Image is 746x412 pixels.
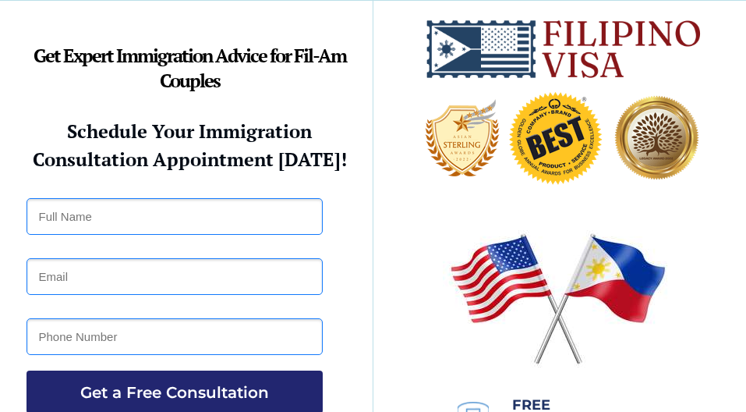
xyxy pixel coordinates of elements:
[27,318,323,355] input: Phone Number
[27,198,323,235] input: Full Name
[33,147,347,172] strong: Consultation Appointment [DATE]!
[27,383,323,402] span: Get a Free Consultation
[34,43,346,93] strong: Get Expert Immigration Advice for Fil-Am Couples
[27,258,323,295] input: Email
[67,119,312,144] strong: Schedule Your Immigration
